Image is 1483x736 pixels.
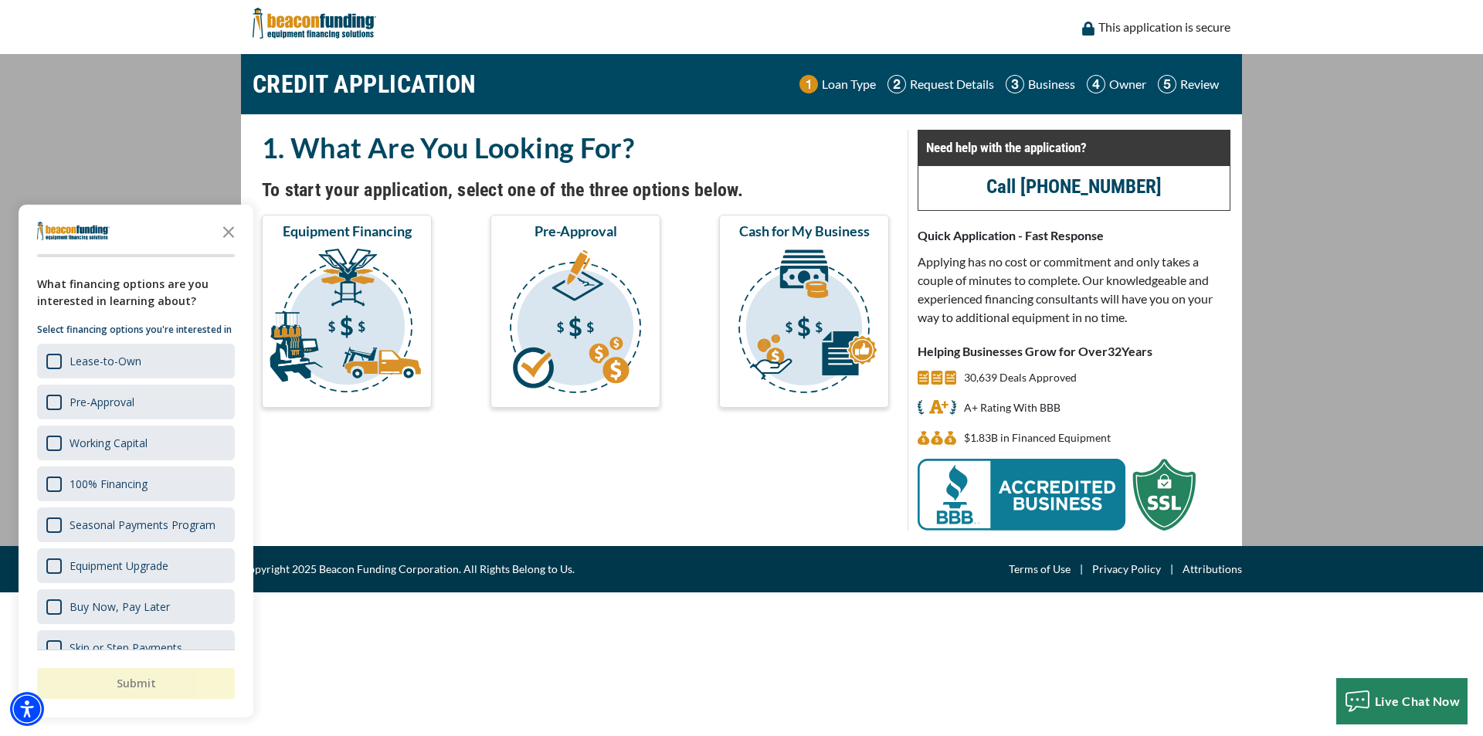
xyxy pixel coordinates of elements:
button: Live Chat Now [1336,678,1468,724]
img: Step 1 [799,75,818,93]
p: This application is secure [1098,18,1230,36]
div: Working Capital [70,436,148,450]
img: lock icon to convery security [1082,22,1094,36]
p: A+ Rating With BBB [964,399,1060,417]
img: Pre-Approval [494,246,657,401]
div: Skip or Step Payments [37,630,235,665]
p: Applying has no cost or commitment and only takes a couple of minutes to complete. Our knowledgea... [918,253,1230,327]
p: 30,639 Deals Approved [964,368,1077,387]
span: 32 [1108,344,1122,358]
p: Business [1028,75,1075,93]
p: Request Details [910,75,994,93]
img: Step 5 [1158,75,1176,93]
img: Step 2 [887,75,906,93]
a: Privacy Policy [1092,560,1161,578]
div: Survey [19,205,253,717]
div: Skip or Step Payments [70,640,182,655]
p: Helping Businesses Grow for Over Years [918,342,1230,361]
p: Need help with the application? [926,138,1222,157]
div: Equipment Upgrade [37,548,235,583]
span: Equipment Financing [283,222,412,240]
button: Equipment Financing [262,215,432,408]
img: Equipment Financing [265,246,429,401]
span: | [1161,560,1183,578]
button: Close the survey [213,215,244,246]
div: 100% Financing [37,466,235,501]
span: | [1071,560,1092,578]
div: 100% Financing [70,477,148,491]
h4: To start your application, select one of the three options below. [262,177,889,203]
span: Live Chat Now [1375,694,1461,708]
div: Accessibility Menu [10,692,44,726]
p: Quick Application - Fast Response [918,226,1230,245]
p: Select financing options you're interested in [37,322,235,337]
div: Buy Now, Pay Later [70,599,170,614]
a: Attributions [1183,560,1242,578]
p: Loan Type [822,75,876,93]
span: Pre-Approval [534,222,617,240]
div: Working Capital [37,426,235,460]
span: Copyright 2025 Beacon Funding Corporation. All Rights Belong to Us. [241,560,575,578]
button: Submit [37,668,235,699]
div: Pre-Approval [37,385,235,419]
h2: 1. What Are You Looking For? [262,130,889,165]
img: BBB Acredited Business and SSL Protection [918,459,1196,531]
img: Company logo [37,222,110,240]
span: Cash for My Business [739,222,870,240]
a: call (847) 897-2491 [986,175,1162,198]
div: Seasonal Payments Program [70,517,215,532]
p: Owner [1109,75,1146,93]
div: Pre-Approval [70,395,134,409]
button: Cash for My Business [719,215,889,408]
div: Lease-to-Own [70,354,141,368]
button: Pre-Approval [490,215,660,408]
p: $1,829,294,621 in Financed Equipment [964,429,1111,447]
div: Lease-to-Own [37,344,235,378]
h1: CREDIT APPLICATION [253,62,477,107]
div: Seasonal Payments Program [37,507,235,542]
p: Review [1180,75,1219,93]
div: Buy Now, Pay Later [37,589,235,624]
a: Terms of Use [1009,560,1071,578]
img: Step 4 [1087,75,1105,93]
div: What financing options are you interested in learning about? [37,276,235,310]
img: Step 3 [1006,75,1024,93]
div: Equipment Upgrade [70,558,168,573]
img: Cash for My Business [722,246,886,401]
